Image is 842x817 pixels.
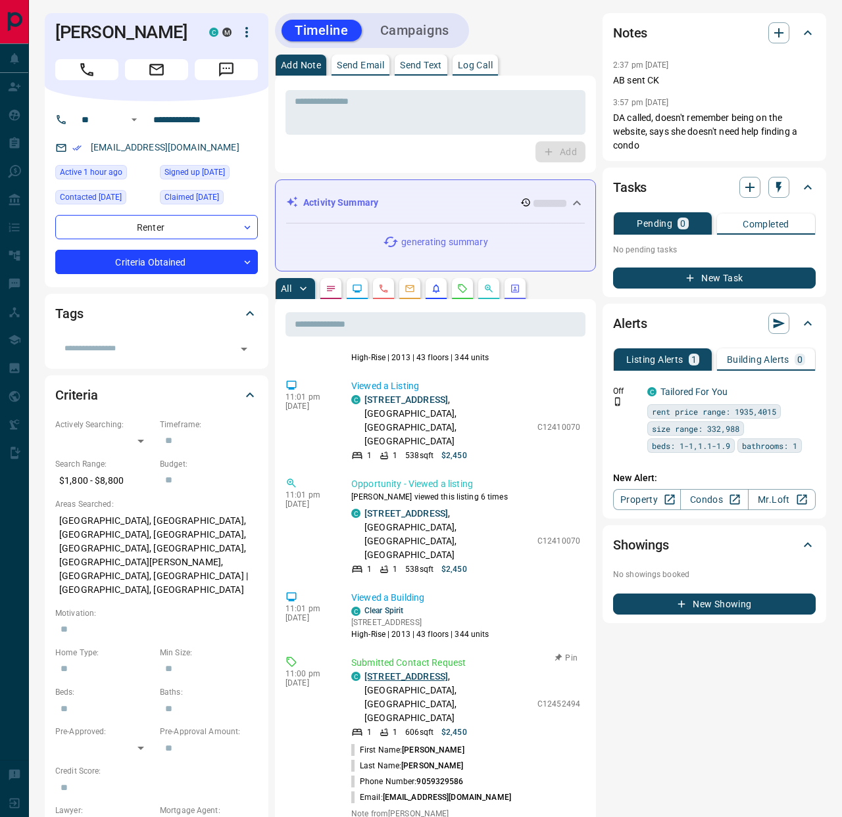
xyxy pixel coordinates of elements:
div: Showings [613,529,816,561]
button: Campaigns [367,20,462,41]
p: AB sent CK [613,74,816,87]
svg: Email Verified [72,143,82,152]
span: beds: 1-1,1.1-1.9 [652,439,730,452]
p: Home Type: [55,647,153,659]
span: [EMAIL_ADDRESS][DOMAIN_NAME] [383,793,511,802]
p: [DATE] [285,500,332,509]
p: First Name: [351,744,464,756]
p: 0 [680,219,685,228]
div: Sun Aug 14 2022 [160,165,258,183]
p: 3:57 pm [DATE] [613,98,669,107]
span: Email [125,59,188,80]
p: 1 [367,726,372,738]
div: Tue Aug 19 2025 [55,190,153,208]
p: No pending tasks [613,240,816,260]
button: New Showing [613,594,816,615]
p: 606 sqft [405,726,433,738]
a: Condos [680,489,748,510]
div: Criteria [55,379,258,411]
a: [STREET_ADDRESS] [364,394,448,405]
svg: Opportunities [483,283,494,294]
svg: Lead Browsing Activity [352,283,362,294]
p: $2,450 [441,450,467,461]
h2: Notes [613,22,647,43]
p: 1 [367,450,372,461]
p: Last Name: [351,760,464,772]
button: Open [126,112,142,128]
div: Renter [55,215,258,239]
p: [PERSON_NAME] viewed this listing 6 times [351,491,580,503]
div: condos.ca [647,387,656,396]
p: New Alert: [613,471,816,485]
a: Clear Spirit [364,606,403,615]
span: rent price range: 1935,4015 [652,405,776,418]
span: Signed up [DATE] [164,166,225,179]
div: condos.ca [351,607,360,616]
span: Claimed [DATE] [164,191,219,204]
span: Active 1 hour ago [60,166,122,179]
span: size range: 332,988 [652,422,739,435]
h2: Criteria [55,385,98,406]
p: Search Range: [55,458,153,470]
p: 1 [393,726,397,738]
p: 2:37 pm [DATE] [613,60,669,70]
p: High-Rise | 2013 | 43 floors | 344 units [351,628,489,640]
p: 1 [367,563,372,575]
div: Activity Summary [286,191,585,215]
p: Mortgage Agent: [160,805,258,816]
p: 11:01 pm [285,604,332,613]
p: Pre-Approved: [55,726,153,737]
h2: Tasks [613,177,647,198]
span: 9059329586 [416,777,463,786]
p: High-Rise | 2013 | 43 floors | 344 units [351,352,489,363]
p: No showings booked [613,569,816,580]
button: Open [235,340,253,358]
div: condos.ca [209,28,218,37]
p: $1,800 - $8,800 [55,470,153,492]
p: Actively Searching: [55,419,153,431]
p: 11:00 pm [285,669,332,678]
svg: Agent Actions [510,283,520,294]
p: Beds: [55,686,153,698]
button: New Task [613,268,816,289]
p: Off [613,385,639,397]
div: Notes [613,17,816,49]
span: Call [55,59,118,80]
p: 1 [393,563,397,575]
div: Tags [55,298,258,329]
p: 0 [797,355,803,364]
div: Criteria Obtained [55,250,258,274]
button: Pin [547,652,585,664]
a: [STREET_ADDRESS] [364,508,448,519]
p: C12410070 [537,421,580,433]
p: 1 [393,450,397,461]
div: mrloft.ca [222,28,232,37]
svg: Requests [457,283,468,294]
p: Budget: [160,458,258,470]
svg: Notes [326,283,336,294]
svg: Emails [405,283,415,294]
span: bathrooms: 1 [742,439,797,452]
p: Lawyer: [55,805,153,816]
p: DA called, doesn't remember being on the website, says she doesn't need help finding a condo [613,111,816,152]
p: Pending [637,219,672,228]
p: generating summary [401,235,487,249]
div: Tasks [613,172,816,203]
span: Contacted [DATE] [60,191,122,204]
div: Alerts [613,308,816,339]
p: Viewed a Building [351,591,580,605]
p: Submitted Contact Request [351,656,580,670]
p: Completed [743,220,789,229]
h2: Tags [55,303,83,324]
span: Message [195,59,258,80]
p: Activity Summary [303,196,378,210]
p: Viewed a Listing [351,379,580,393]
svg: Calls [378,283,389,294]
p: Phone Number: [351,776,464,787]
p: Building Alerts [727,355,789,364]
svg: Listing Alerts [431,283,441,294]
p: [DATE] [285,402,332,411]
p: Min Size: [160,647,258,659]
p: Motivation: [55,607,258,619]
p: 538 sqft [405,450,433,461]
